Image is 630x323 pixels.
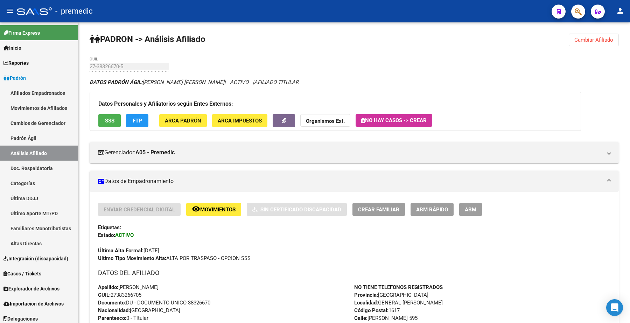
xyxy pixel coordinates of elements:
span: [DATE] [98,247,159,254]
strong: DATOS PADRÓN ÁGIL: [90,79,142,85]
strong: Nacionalidad: [98,307,130,314]
span: SSS [105,118,114,124]
strong: Parentesco: [98,315,126,321]
mat-panel-title: Datos de Empadronamiento [98,177,602,185]
span: Movimientos [200,206,236,213]
strong: Calle: [354,315,367,321]
div: Open Intercom Messenger [606,299,623,316]
button: Movimientos [186,203,241,216]
button: ARCA Padrón [159,114,207,127]
span: Padrón [3,74,26,82]
strong: Apellido: [98,284,118,290]
span: GENERAL [PERSON_NAME] [354,300,443,306]
span: Cambiar Afiliado [574,37,613,43]
span: 1617 [354,307,400,314]
strong: Ultimo Tipo Movimiento Alta: [98,255,166,261]
i: | ACTIVO | [90,79,299,85]
span: [PERSON_NAME] 595 [354,315,418,321]
span: 27383266705 [98,292,141,298]
span: No hay casos -> Crear [361,117,427,124]
span: Enviar Credencial Digital [104,206,175,213]
span: Integración (discapacidad) [3,255,68,262]
mat-expansion-panel-header: Gerenciador:A05 - Premedic [90,142,619,163]
strong: Código Postal: [354,307,388,314]
span: AFILIADO TITULAR [254,79,299,85]
mat-icon: menu [6,7,14,15]
button: SSS [98,114,121,127]
strong: Etiquetas: [98,224,121,231]
span: FTP [133,118,142,124]
span: [PERSON_NAME] [PERSON_NAME] [90,79,224,85]
span: Firma Express [3,29,40,37]
strong: Documento: [98,300,126,306]
strong: PADRON -> Análisis Afiliado [90,34,205,44]
button: Crear Familiar [352,203,405,216]
button: Sin Certificado Discapacidad [247,203,347,216]
span: [GEOGRAPHIC_DATA] [98,307,180,314]
span: [PERSON_NAME] [98,284,159,290]
strong: Provincia: [354,292,378,298]
button: Organismos Ext. [300,114,350,127]
strong: A05 - Premedic [135,149,175,156]
strong: Estado: [98,232,115,238]
span: Inicio [3,44,21,52]
strong: ACTIVO [115,232,134,238]
mat-expansion-panel-header: Datos de Empadronamiento [90,171,619,192]
span: Explorador de Archivos [3,285,59,293]
span: Importación de Archivos [3,300,64,308]
button: No hay casos -> Crear [356,114,432,127]
button: ABM Rápido [411,203,454,216]
span: DU - DOCUMENTO UNICO 38326670 [98,300,210,306]
strong: CUIL: [98,292,111,298]
span: ABM [465,206,476,213]
span: ARCA Impuestos [218,118,262,124]
h3: Datos Personales y Afiliatorios según Entes Externos: [98,99,572,109]
strong: NO TIENE TELEFONOS REGISTRADOS [354,284,443,290]
strong: Organismos Ext. [306,118,345,124]
mat-icon: remove_red_eye [192,205,200,213]
button: Enviar Credencial Digital [98,203,181,216]
mat-icon: person [616,7,624,15]
span: Delegaciones [3,315,38,323]
span: ABM Rápido [416,206,448,213]
button: ARCA Impuestos [212,114,267,127]
button: FTP [126,114,148,127]
span: - premedic [55,3,93,19]
span: Reportes [3,59,29,67]
span: 0 - Titular [98,315,148,321]
strong: Localidad: [354,300,378,306]
mat-panel-title: Gerenciador: [98,149,602,156]
span: ARCA Padrón [165,118,201,124]
span: ALTA POR TRASPASO - OPCION SSS [98,255,251,261]
button: Cambiar Afiliado [569,34,619,46]
h3: DATOS DEL AFILIADO [98,268,610,278]
span: Sin Certificado Discapacidad [260,206,341,213]
span: Casos / Tickets [3,270,41,278]
span: Crear Familiar [358,206,399,213]
strong: Última Alta Formal: [98,247,143,254]
span: [GEOGRAPHIC_DATA] [354,292,428,298]
button: ABM [459,203,482,216]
